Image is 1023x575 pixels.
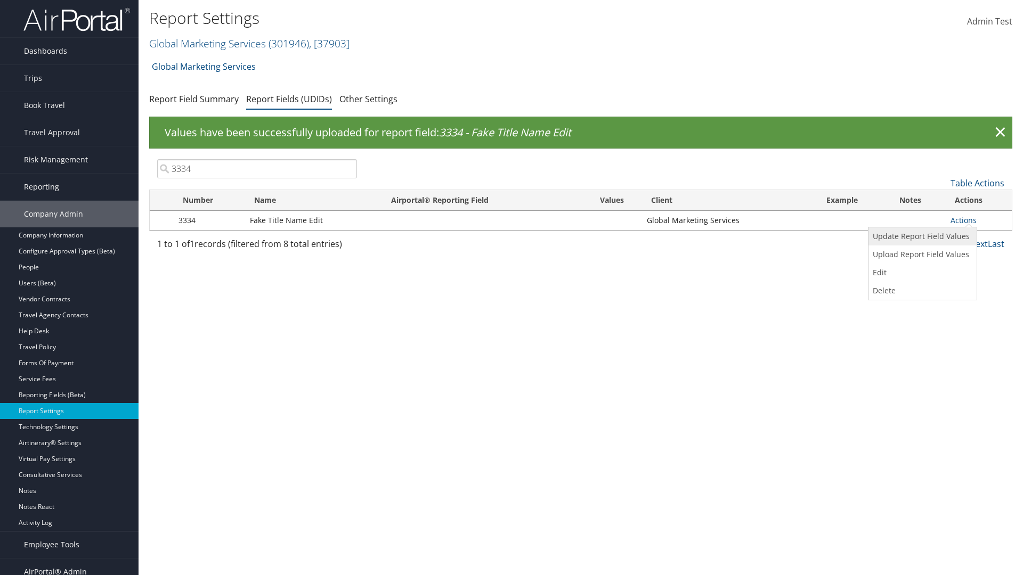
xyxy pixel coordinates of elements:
[868,264,974,282] a: Edit
[24,92,65,119] span: Book Travel
[890,190,945,211] th: Notes
[967,5,1012,38] a: Admin Test
[149,7,725,29] h1: Report Settings
[967,15,1012,27] span: Admin Test
[152,56,256,77] a: Global Marketing Services
[991,122,1010,143] a: ×
[269,36,309,51] span: ( 301946 )
[969,238,988,250] a: Next
[339,93,397,105] a: Other Settings
[150,190,173,211] th: : activate to sort column descending
[642,190,816,211] th: Client
[24,38,67,64] span: Dashboards
[381,190,582,211] th: Airportal&reg; Reporting Field
[24,201,83,227] span: Company Admin
[817,190,890,211] th: Example
[309,36,350,51] span: , [ 37903 ]
[149,117,1012,149] div: Values have been successfully uploaded for report field:
[190,238,194,250] span: 1
[988,238,1004,250] a: Last
[24,174,59,200] span: Reporting
[24,65,42,92] span: Trips
[157,237,357,256] div: 1 to 1 of records (filtered from 8 total entries)
[951,177,1004,189] a: Table Actions
[149,36,350,51] a: Global Marketing Services
[951,215,977,225] a: Actions
[245,211,381,230] td: Fake Title Name Edit
[439,125,571,139] span: 3334 - Fake Title Name Edit
[24,531,79,558] span: Employee Tools
[24,146,88,173] span: Risk Management
[945,190,1012,211] th: Actions
[868,245,974,264] a: Upload Report Field Values
[173,190,245,211] th: Number
[868,227,974,245] a: Update Report Field Values
[245,190,381,211] th: Name
[868,282,974,300] a: Delete
[246,93,332,105] a: Report Fields (UDIDs)
[157,159,357,178] input: Search
[173,211,245,230] td: 3334
[23,7,130,32] img: airportal-logo.png
[149,93,239,105] a: Report Field Summary
[24,119,80,146] span: Travel Approval
[642,211,816,230] td: Global Marketing Services
[582,190,642,211] th: Values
